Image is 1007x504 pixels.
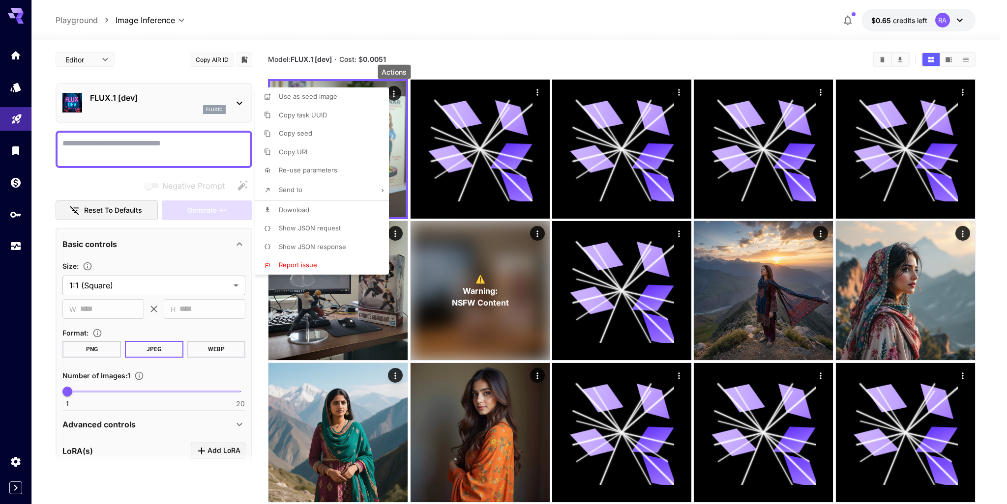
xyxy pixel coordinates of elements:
span: Report issue [279,261,317,269]
div: Actions [378,65,411,79]
span: Copy URL [279,148,309,156]
span: Show JSON response [279,243,346,251]
span: Copy task UUID [279,111,327,119]
span: Show JSON request [279,224,341,232]
span: Send to [279,186,302,194]
span: Download [279,206,309,214]
span: Re-use parameters [279,166,337,174]
span: Copy seed [279,129,312,137]
span: Use as seed image [279,92,337,100]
